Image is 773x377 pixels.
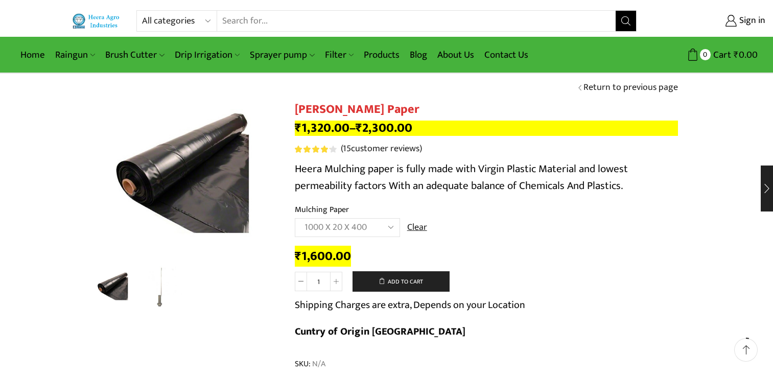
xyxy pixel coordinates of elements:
[616,11,636,31] button: Search button
[96,77,279,261] div: 1 / 2
[583,81,678,95] a: Return to previous page
[295,102,678,117] h1: [PERSON_NAME] Paper
[50,43,100,67] a: Raingun
[343,141,351,156] span: 15
[245,43,319,67] a: Sprayer pump
[295,358,678,370] span: SKU:
[341,143,422,156] a: (15customer reviews)
[295,146,338,153] span: 15
[356,117,362,138] span: ₹
[311,358,325,370] span: N/A
[295,117,301,138] span: ₹
[407,221,427,234] a: Clear options
[295,160,628,195] span: Heera Mulching paper is fully made with Virgin Plastic Material and lowest permeability factors W...
[432,43,479,67] a: About Us
[647,45,758,64] a: 0 Cart ₹0.00
[170,43,245,67] a: Drip Irrigation
[700,49,711,60] span: 0
[320,43,359,67] a: Filter
[15,43,50,67] a: Home
[140,266,182,308] a: Mulching-Hole
[737,14,765,28] span: Sign in
[353,271,450,292] button: Add to cart
[93,266,135,307] li: 1 / 2
[734,47,758,63] bdi: 0.00
[295,323,465,340] b: Cuntry of Origin [GEOGRAPHIC_DATA]
[140,266,182,307] li: 2 / 2
[711,48,731,62] span: Cart
[356,117,412,138] bdi: 2,300.00
[307,272,330,291] input: Product quantity
[295,246,301,267] span: ₹
[295,146,330,153] span: Rated out of 5 based on customer ratings
[295,246,351,267] bdi: 1,600.00
[295,121,678,136] p: –
[217,11,615,31] input: Search for...
[295,117,349,138] bdi: 1,320.00
[295,204,349,216] label: Mulching Paper
[295,146,336,153] div: Rated 4.27 out of 5
[93,264,135,307] img: Heera Mulching Paper
[359,43,405,67] a: Products
[734,47,739,63] span: ₹
[405,43,432,67] a: Blog
[295,297,525,313] p: Shipping Charges are extra, Depends on your Location
[100,43,169,67] a: Brush Cutter
[479,43,533,67] a: Contact Us
[140,266,182,308] img: Mulching Paper Hole Long
[652,12,765,30] a: Sign in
